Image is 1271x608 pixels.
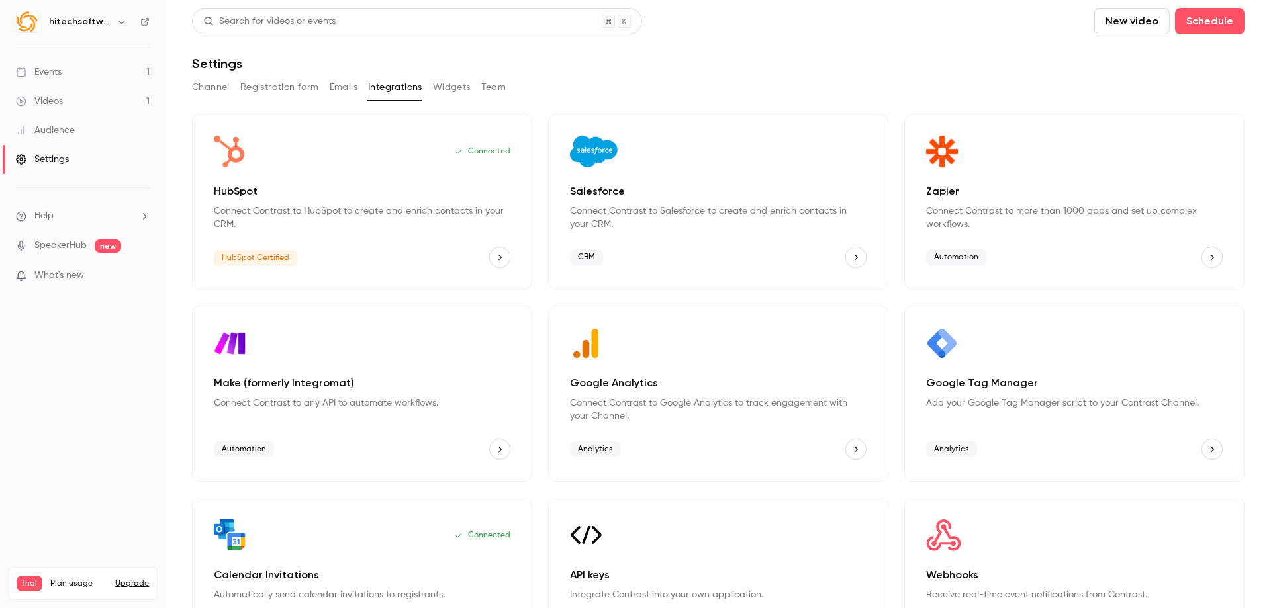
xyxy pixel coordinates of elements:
[16,65,62,79] div: Events
[570,204,867,231] p: Connect Contrast to Salesforce to create and enrich contacts in your CRM.
[214,204,510,231] p: Connect Contrast to HubSpot to create and enrich contacts in your CRM.
[16,153,69,166] div: Settings
[489,247,510,268] button: HubSpot
[548,306,888,482] div: Google Analytics
[926,204,1223,231] p: Connect Contrast to more than 1000 apps and set up complex workflows.
[1094,8,1170,34] button: New video
[214,375,510,391] p: Make (formerly Integromat)
[192,56,242,71] h1: Settings
[34,239,87,253] a: SpeakerHub
[214,183,510,199] p: HubSpot
[570,441,621,457] span: Analytics
[926,375,1223,391] p: Google Tag Manager
[214,396,510,410] p: Connect Contrast to any API to automate workflows.
[34,209,54,223] span: Help
[570,183,867,199] p: Salesforce
[570,588,867,601] p: Integrate Contrast into your own application.
[330,77,357,98] button: Emails
[1201,247,1223,268] button: Zapier
[240,77,319,98] button: Registration form
[34,269,84,282] span: What's new
[926,183,1223,199] p: Zapier
[570,249,603,265] span: CRM
[926,567,1223,583] p: Webhooks
[214,588,510,601] p: Automatically send calendar invitations to registrants.
[570,567,867,583] p: API keys
[926,441,977,457] span: Analytics
[904,306,1245,482] div: Google Tag Manager
[455,530,510,541] p: Connected
[192,306,532,482] div: Make (formerly Integromat)
[455,146,510,157] p: Connected
[50,578,107,589] span: Plan usage
[203,15,336,28] div: Search for videos or events
[570,396,867,423] p: Connect Contrast to Google Analytics to track engagement with your Channel.
[904,114,1245,290] div: Zapier
[845,247,867,268] button: Salesforce
[214,250,297,266] span: HubSpot Certified
[16,209,150,223] li: help-dropdown-opener
[192,77,230,98] button: Channel
[489,439,510,460] button: Make (formerly Integromat)
[926,588,1223,601] p: Receive real-time event notifications from Contrast.
[214,441,274,457] span: Automation
[1201,439,1223,460] button: Google Tag Manager
[1175,8,1245,34] button: Schedule
[192,114,532,290] div: HubSpot
[548,114,888,290] div: Salesforce
[214,567,510,583] p: Calendar Invitations
[16,95,63,108] div: Videos
[481,77,506,98] button: Team
[433,77,471,98] button: Widgets
[926,396,1223,410] p: Add your Google Tag Manager script to your Contrast Channel.
[49,15,111,28] h6: hitechsoftware
[17,576,42,591] span: Trial
[16,124,75,137] div: Audience
[570,375,867,391] p: Google Analytics
[926,249,986,265] span: Automation
[17,11,38,32] img: hitechsoftware
[95,239,121,253] span: new
[115,578,149,589] button: Upgrade
[368,77,422,98] button: Integrations
[845,439,867,460] button: Google Analytics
